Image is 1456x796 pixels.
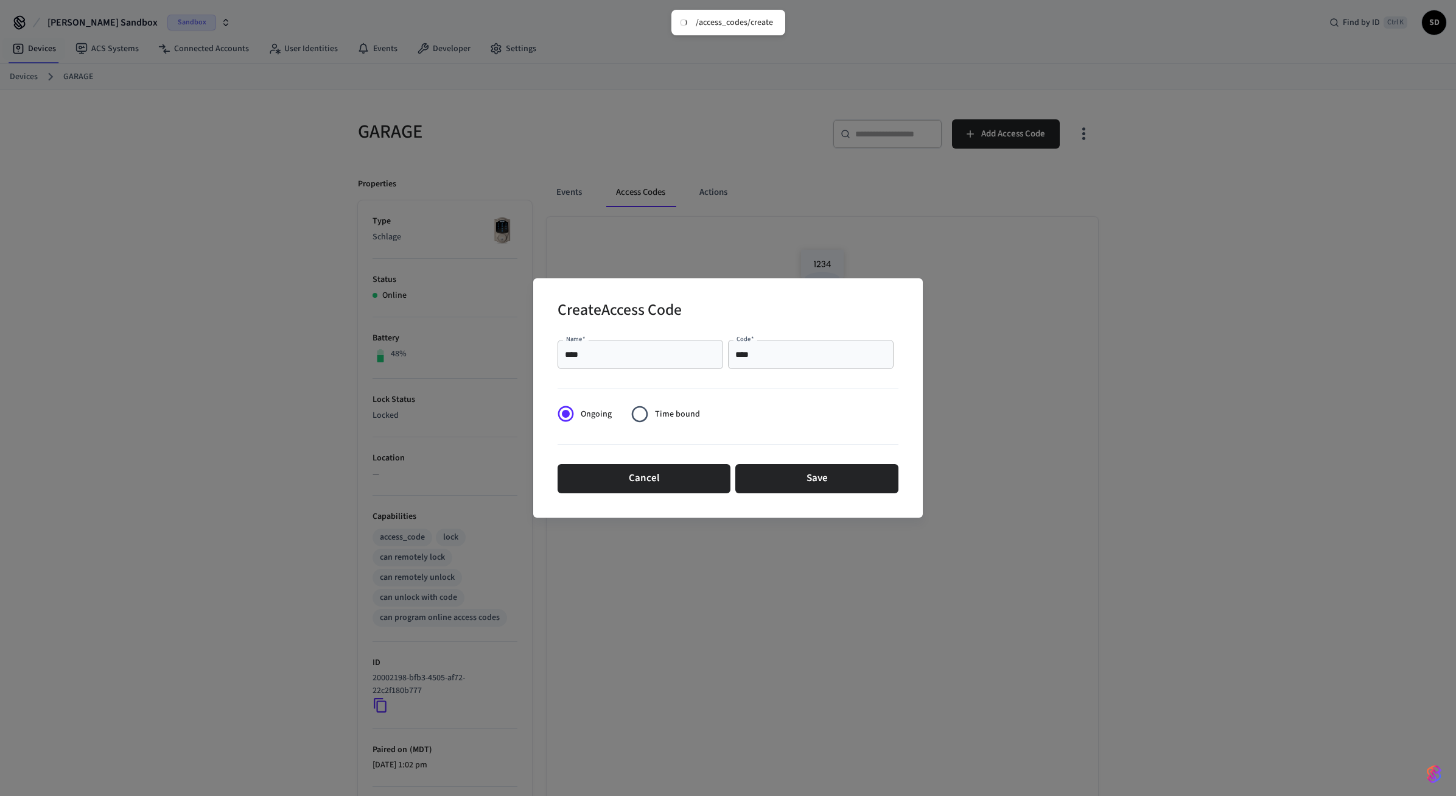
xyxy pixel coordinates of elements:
label: Code [737,334,754,343]
button: Cancel [558,464,730,493]
img: SeamLogoGradient.69752ec5.svg [1427,764,1441,784]
button: Save [735,464,898,493]
span: Time bound [655,408,700,421]
h2: Create Access Code [558,293,682,330]
label: Name [566,334,586,343]
span: Ongoing [581,408,612,421]
div: /access_codes/create [696,17,773,28]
